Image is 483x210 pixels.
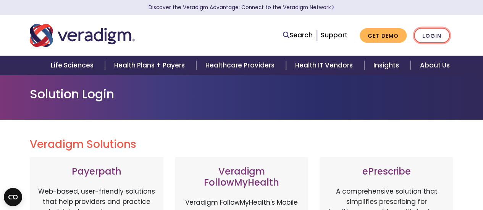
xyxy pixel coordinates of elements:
button: Open CMP widget [4,188,22,206]
a: Discover the Veradigm Advantage: Connect to the Veradigm NetworkLearn More [149,4,334,11]
h3: Payerpath [37,166,156,177]
h1: Solution Login [30,87,454,101]
h3: ePrescribe [327,166,446,177]
a: Support [321,30,347,40]
a: Life Sciences [42,56,105,75]
a: Healthcare Providers [196,56,286,75]
h3: Veradigm FollowMyHealth [183,166,301,188]
img: Veradigm logo [30,23,135,48]
a: Search [283,30,313,40]
a: Health Plans + Payers [105,56,196,75]
a: Insights [364,56,410,75]
a: Health IT Vendors [286,56,364,75]
a: Login [414,28,450,43]
span: Learn More [331,4,334,11]
a: About Us [410,56,459,75]
h2: Veradigm Solutions [30,138,454,151]
a: Get Demo [360,28,407,43]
